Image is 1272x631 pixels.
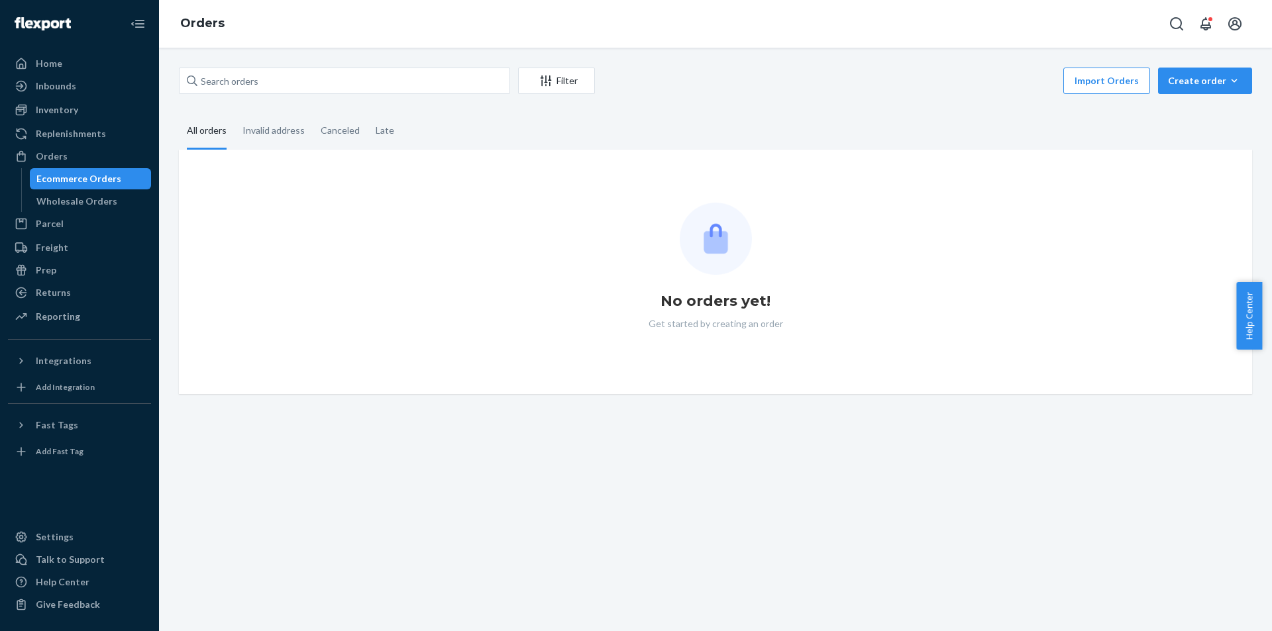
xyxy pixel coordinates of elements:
[15,17,71,30] img: Flexport logo
[30,168,152,189] a: Ecommerce Orders
[36,79,76,93] div: Inbounds
[1192,11,1219,37] button: Open notifications
[36,575,89,589] div: Help Center
[8,594,151,615] button: Give Feedback
[1158,68,1252,94] button: Create order
[179,68,510,94] input: Search orders
[8,377,151,398] a: Add Integration
[519,74,594,87] div: Filter
[36,310,80,323] div: Reporting
[8,282,151,303] a: Returns
[1163,11,1190,37] button: Open Search Box
[36,286,71,299] div: Returns
[8,53,151,74] a: Home
[36,264,56,277] div: Prep
[8,414,151,436] button: Fast Tags
[36,598,100,611] div: Give Feedback
[30,191,152,212] a: Wholesale Orders
[125,11,151,37] button: Close Navigation
[1222,11,1248,37] button: Open account menu
[36,103,78,117] div: Inventory
[321,113,360,148] div: Canceled
[36,446,83,457] div: Add Fast Tag
[8,571,151,593] a: Help Center
[36,553,105,566] div: Talk to Support
[36,381,95,393] div: Add Integration
[661,291,770,312] h1: No orders yet!
[1063,68,1150,94] button: Import Orders
[36,418,78,432] div: Fast Tags
[8,260,151,281] a: Prep
[8,441,151,462] a: Add Fast Tag
[8,123,151,144] a: Replenishments
[518,68,595,94] button: Filter
[376,113,394,148] div: Late
[8,350,151,371] button: Integrations
[180,16,225,30] a: Orders
[8,213,151,234] a: Parcel
[36,57,62,70] div: Home
[1236,282,1262,350] button: Help Center
[8,146,151,167] a: Orders
[36,354,91,367] div: Integrations
[36,217,64,230] div: Parcel
[36,172,121,185] div: Ecommerce Orders
[36,195,117,208] div: Wholesale Orders
[36,150,68,163] div: Orders
[187,113,227,150] div: All orders
[8,99,151,121] a: Inventory
[8,526,151,548] a: Settings
[36,241,68,254] div: Freight
[8,237,151,258] a: Freight
[242,113,305,148] div: Invalid address
[170,5,235,43] ol: breadcrumbs
[649,317,783,330] p: Get started by creating an order
[680,203,752,275] img: Empty list
[8,549,151,570] a: Talk to Support
[36,127,106,140] div: Replenishments
[36,530,74,544] div: Settings
[8,75,151,97] a: Inbounds
[1168,74,1242,87] div: Create order
[8,306,151,327] a: Reporting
